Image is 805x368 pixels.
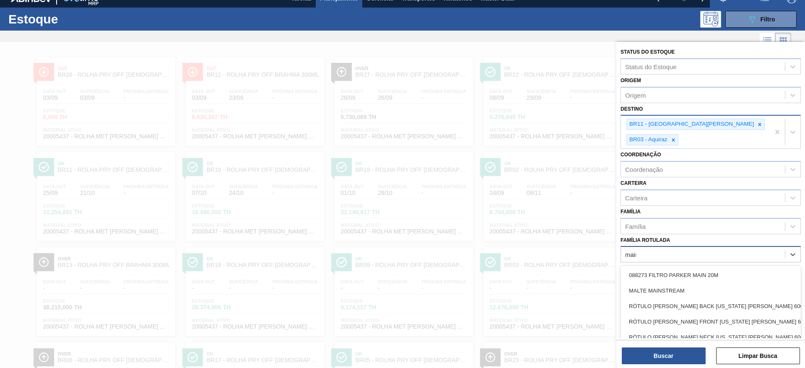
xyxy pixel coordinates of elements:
[621,298,801,314] div: RÓTULO [PERSON_NAME] BACK [US_STATE] [PERSON_NAME] 600ML
[761,16,775,23] span: Filtro
[627,135,669,145] div: BR03 - Aquiraz
[621,49,675,55] label: Status do Estoque
[625,194,647,201] div: Carteira
[621,314,801,329] div: RÓTULO [PERSON_NAME] FRONT [US_STATE] [PERSON_NAME] 600ML
[8,14,134,24] h1: Estoque
[700,11,721,28] div: Pogramando: nenhum usuário selecionado
[760,33,775,49] div: Visão em Lista
[725,11,797,28] button: Filtro
[621,237,670,243] label: Família Rotulada
[621,78,641,83] label: Origem
[625,91,646,98] div: Origem
[621,152,661,158] label: Coordenação
[621,283,801,298] div: MALTE MAINSTREAM
[627,119,755,130] div: BR11 - [GEOGRAPHIC_DATA][PERSON_NAME]
[621,209,641,215] label: Família
[621,106,643,112] label: Destino
[621,329,801,345] div: RÓTULO [PERSON_NAME] NECK [US_STATE] [PERSON_NAME] 600ML
[625,63,677,70] div: Status do Estoque
[621,265,662,271] label: Material ativo
[621,180,647,186] label: Carteira
[621,267,801,283] div: 088273 FILTRO PARKER MAIN 20M
[625,223,646,230] div: Família
[625,166,663,173] div: Coordenação
[775,33,791,49] div: Visão em Cards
